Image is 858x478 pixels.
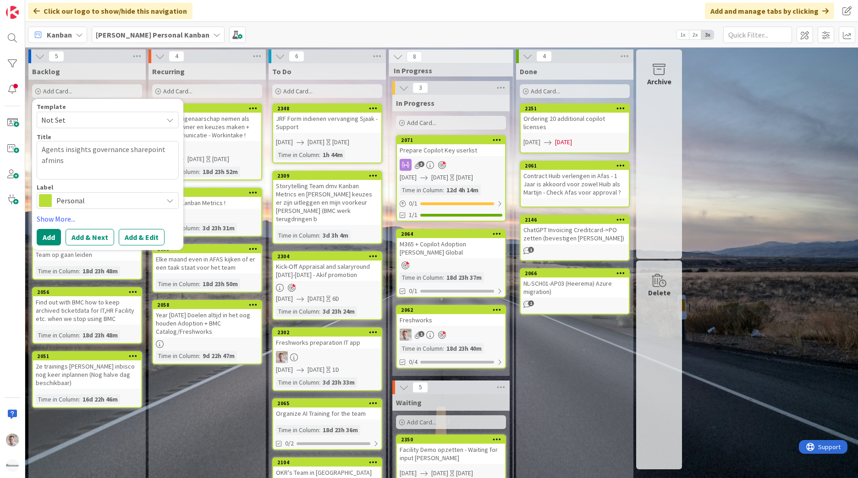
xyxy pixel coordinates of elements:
div: 2251 [525,105,629,112]
span: Waiting [396,398,422,407]
div: Time in Column [156,279,199,289]
div: 2303 [157,190,261,196]
span: Template [37,103,66,110]
div: 2055 [153,245,261,253]
div: Click our logo to show/hide this navigation [28,3,192,19]
div: Evaluate Kanban Metrics ! [153,197,261,209]
span: 0 / 1 [409,199,418,208]
span: : [319,150,320,160]
button: Add [37,229,61,245]
div: 1D [332,365,339,375]
span: Personal [56,194,158,207]
div: Time in Column [276,377,319,387]
span: : [443,185,444,195]
div: 2058 [153,301,261,309]
div: 18d 23h 48m [80,266,120,276]
div: 2309 [273,172,381,180]
div: 18d 23h 36m [320,425,360,435]
div: 2053 [157,105,261,112]
div: 2071Prepare Copilot Key userlist [397,136,505,156]
div: 3d 23h 33m [320,377,357,387]
span: 3x [701,30,714,39]
span: 3 [412,82,428,93]
a: Show More... [37,213,179,224]
div: 2146 [521,216,629,224]
div: 2251Ordering 20 additional copilot licenses [521,104,629,133]
div: Time in Column [276,150,319,160]
div: 2066 [521,269,629,277]
div: 12d 4h 14m [444,185,481,195]
div: 2053Backlog eigenaarschap nemen als productowner en keuzes maken + Usercommunicatie - Workintake ! [153,104,261,141]
div: NL-SCH01-AP03 (Heerema) Azure migration) [521,277,629,298]
span: Backlog [32,67,60,76]
div: [DATE] [456,173,473,182]
div: 2056 [33,288,141,296]
span: : [319,425,320,435]
div: 2056Find out with BMC how to keep archived ticketdata for IT,HR Facility etc. when we stop using BMC [33,288,141,325]
span: [DATE] [308,365,324,375]
span: To Do [272,67,291,76]
span: In Progress [394,66,501,75]
span: [DATE] [187,154,204,164]
div: 3d 23h 31m [200,223,237,233]
div: 2058Year [DATE] Doelen altijd in het oog houden Adoption + BMC Catalog/Freshworks [153,301,261,337]
span: Label [37,184,53,190]
span: [DATE] [276,294,293,304]
span: [DATE] [276,365,293,375]
div: 2062 [397,306,505,314]
span: Done [520,67,537,76]
span: 5 [412,382,428,393]
div: 18d 23h 50m [200,279,240,289]
div: Backlog eigenaarschap nemen als productowner en keuzes maken + Usercommunicatie - Workintake ! [153,113,261,141]
div: [DATE] [332,137,349,147]
div: 2066 [525,270,629,277]
div: 2071 [401,137,505,143]
img: avatar [6,459,19,472]
span: [DATE] [431,173,448,182]
div: 9d 22h 47m [200,351,237,361]
span: : [79,330,80,340]
div: 2304 [273,252,381,261]
div: Elke maand even in AFAS kijken of er een taak staat voor het team [153,253,261,273]
span: 1 [528,247,534,253]
div: 2302 [277,329,381,336]
span: 1/1 [409,210,418,220]
div: 2303Evaluate Kanban Metrics ! [153,189,261,209]
img: Visit kanbanzone.com [6,6,19,19]
div: 2058 [157,302,261,308]
div: Freshworks [397,314,505,326]
div: Time in Column [36,266,79,276]
span: 2x [689,30,701,39]
div: 2061 [525,163,629,169]
div: 2304 [277,253,381,260]
div: 2053 [153,104,261,113]
button: Add & Edit [119,229,165,245]
div: 16d 22h 46m [80,394,120,404]
span: [DATE] [308,137,324,147]
textarea: Agents insights governance sharepoint afmins [37,141,179,179]
div: 2064 [401,231,505,237]
div: 2104 [277,459,381,466]
div: Time in Column [400,185,443,195]
div: Time in Column [156,351,199,361]
span: Add Card... [531,87,560,95]
div: M365 + Copilot Adoption [PERSON_NAME] Global [397,238,505,258]
label: Title [37,133,51,141]
div: Time in Column [400,272,443,282]
div: Archive [647,76,671,87]
div: Freshworks preparation IT app [273,337,381,348]
div: [PERSON_NAME] als mijn 2e man in Team op gaan leiden [33,240,141,261]
div: 2065 [277,400,381,407]
span: 1x [676,30,689,39]
div: Organize AI Training for the team [273,407,381,419]
span: 0/2 [285,439,294,448]
span: : [199,223,200,233]
div: Kick-Off Appraisal and salaryround [DATE]-[DATE] - Akif promotion [273,261,381,281]
div: Time in Column [36,330,79,340]
span: 0/4 [409,357,418,367]
span: Add Card... [43,87,72,95]
div: 2302Freshworks preparation IT app [273,328,381,348]
span: In Progress [396,98,434,108]
div: 3d 23h 24m [320,306,357,316]
span: Not Set [41,114,156,126]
